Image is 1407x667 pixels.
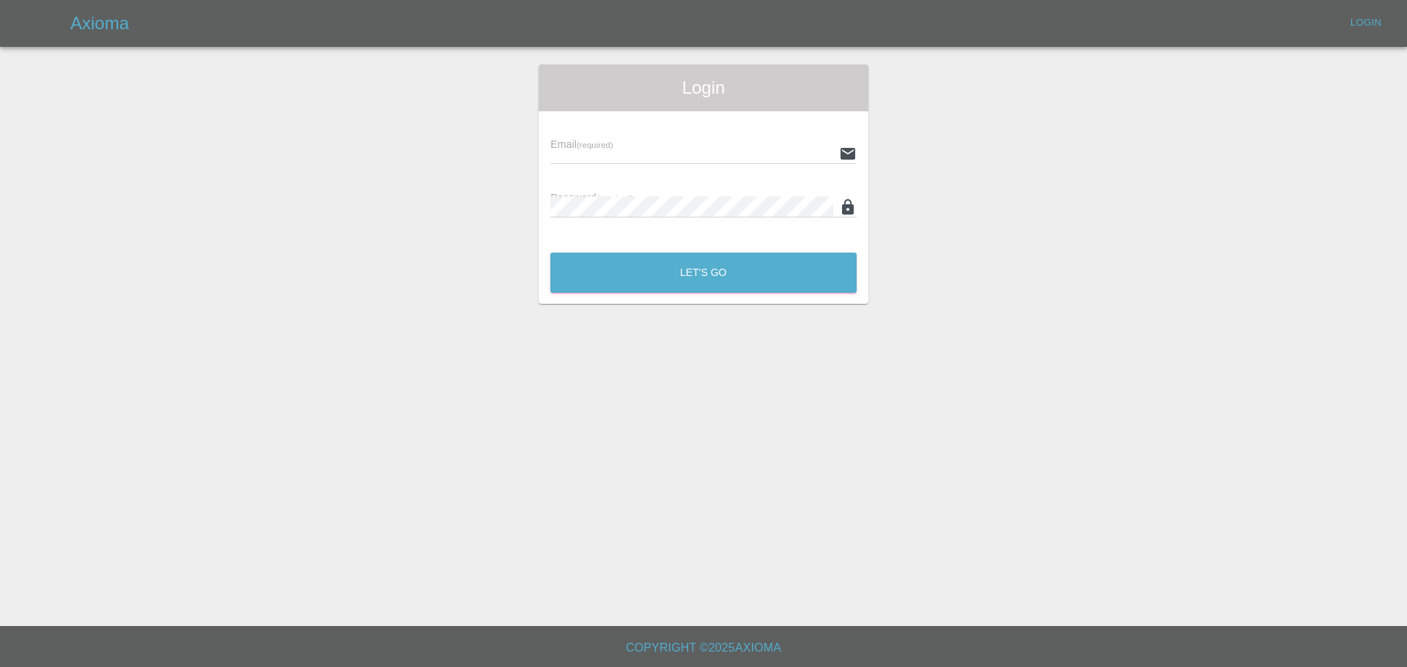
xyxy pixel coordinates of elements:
[597,194,633,203] small: (required)
[550,76,857,100] span: Login
[550,192,632,204] span: Password
[1343,12,1389,34] a: Login
[577,141,613,149] small: (required)
[550,138,613,150] span: Email
[12,638,1395,658] h6: Copyright © 2025 Axioma
[550,253,857,293] button: Let's Go
[70,12,129,35] h5: Axioma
